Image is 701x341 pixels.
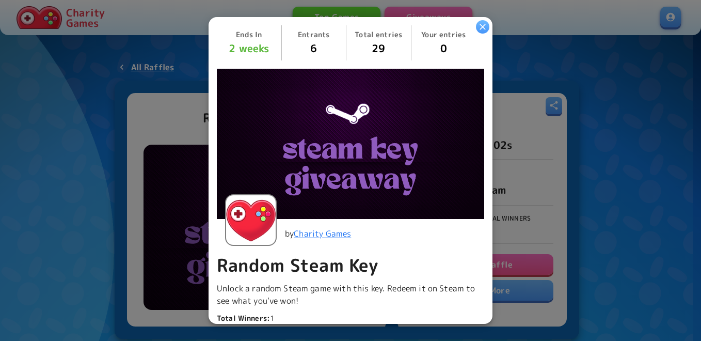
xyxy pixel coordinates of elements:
p: Random Steam Key [217,254,484,276]
img: Charity Games [226,195,276,245]
p: Total entries [351,29,407,40]
p: 1 [217,313,484,323]
span: 2 weeks [221,40,277,56]
p: by [285,227,351,240]
p: Your entries [416,29,472,40]
span: 6 [310,41,317,55]
span: 0 [440,41,447,55]
a: Charity Games [294,228,351,239]
img: Random Steam Key [217,69,484,219]
p: Entrants [286,29,342,40]
span: Unlock a random Steam game with this key. Redeem it on Steam to see what you've won! [217,283,475,306]
b: Total Winners: [217,313,270,323]
p: Ends In [221,29,277,40]
span: 29 [372,41,385,55]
